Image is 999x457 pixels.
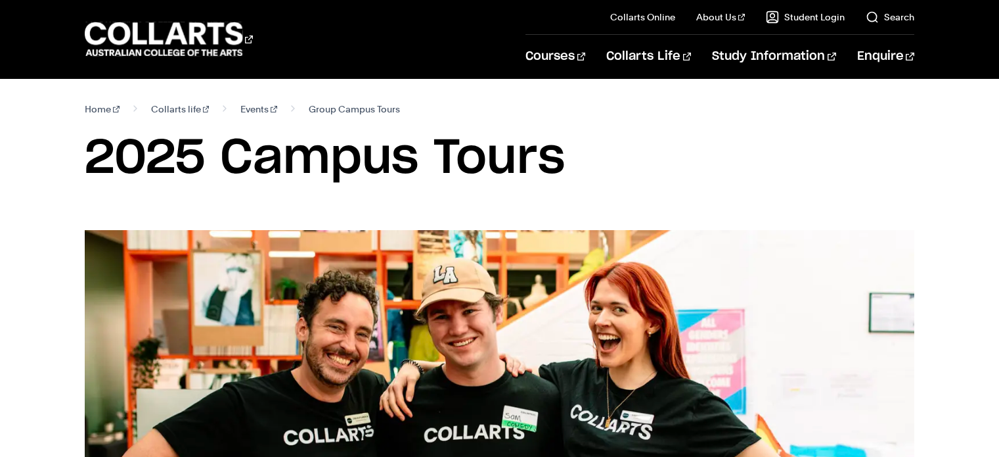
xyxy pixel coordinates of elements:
[85,100,120,118] a: Home
[712,35,835,78] a: Study Information
[309,100,400,118] span: Group Campus Tours
[525,35,585,78] a: Courses
[151,100,210,118] a: Collarts life
[766,11,845,24] a: Student Login
[696,11,745,24] a: About Us
[85,129,914,188] h1: 2025 Campus Tours
[606,35,691,78] a: Collarts Life
[240,100,277,118] a: Events
[866,11,914,24] a: Search
[85,20,253,58] div: Go to homepage
[610,11,675,24] a: Collarts Online
[857,35,914,78] a: Enquire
